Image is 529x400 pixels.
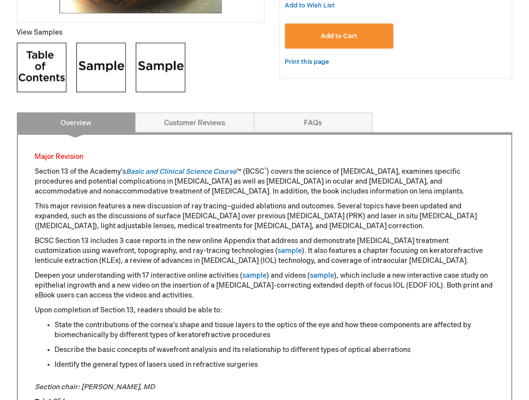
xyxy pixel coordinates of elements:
[55,320,494,340] li: State the contributions of the cornea’s shape and tissue layers to the optics of the eye and how ...
[310,271,335,280] a: sample
[17,112,136,132] a: Overview
[17,28,265,38] p: View Samples
[278,247,302,255] a: sample
[265,167,267,173] sup: ®
[35,271,494,300] p: Deepen your understanding with 17 interactive online activities ( ) and videos ( ), which include...
[17,43,66,92] img: Click to view
[136,43,185,92] img: Click to view
[35,305,494,315] p: Upon completion of Section 13, readers should be able to:
[55,345,494,355] li: Describe the basic concepts of wavefront analysis and its relationship to different types of opti...
[76,43,126,92] img: Click to view
[35,152,84,161] font: Major Revision
[55,360,494,370] li: Identify the general types of lasers used in refractive surgeries
[285,23,394,49] button: Add to Cart
[35,236,494,266] p: BCSC Section 13 includes 3 case reports in the new online Appendix that address and demonstrate [...
[35,201,494,231] p: This major revision features a new discussion of ray tracing–guided ablations and outcomes. Sever...
[135,112,254,132] a: Customer Reviews
[285,56,329,68] a: Print this page
[243,271,267,280] a: sample
[321,32,357,40] span: Add to Cart
[285,1,335,9] a: Add to Wish List
[126,167,237,176] a: Basic and Clinical Science Course
[35,383,155,391] em: Section chair: [PERSON_NAME], MD
[35,167,494,197] p: Section 13 of the Academy's ™ (BCSC ) covers the science of [MEDICAL_DATA], examines specific pro...
[254,112,373,132] a: FAQs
